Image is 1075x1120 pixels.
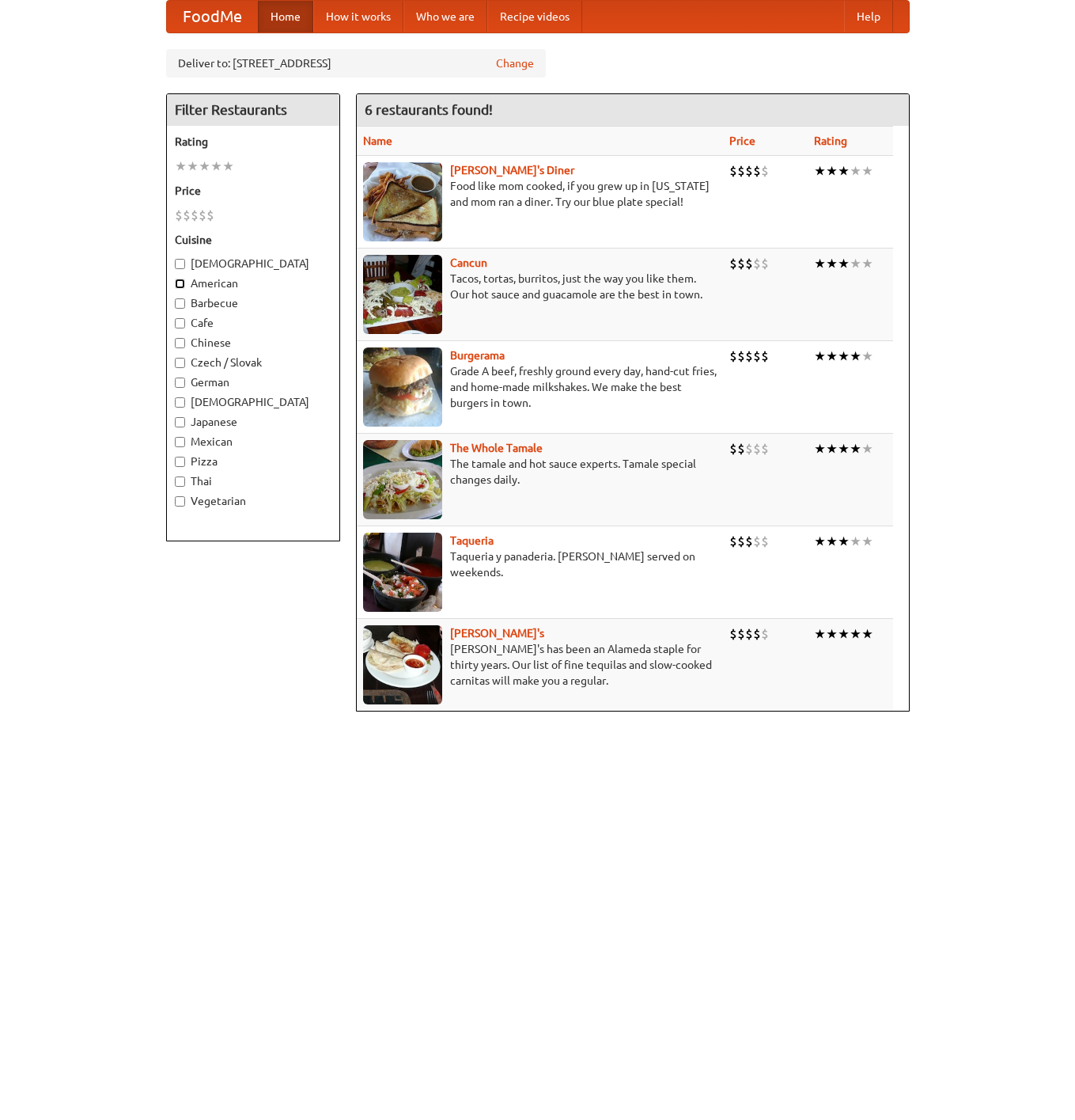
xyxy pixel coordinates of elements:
[450,442,543,454] a: The Whole Tamale
[861,440,873,457] li: ★
[450,349,505,362] a: Burgerama
[175,134,331,150] h5: Rating
[729,440,737,457] li: $
[167,94,339,126] h4: Filter Restaurants
[175,358,185,368] input: Czech / Slovak
[761,347,769,365] li: $
[363,178,717,210] p: Food like mom cooked, if you grew up in [US_STATE] and mom ran a diner. Try our blue plate special!
[753,255,761,272] li: $
[861,347,873,365] li: ★
[175,295,331,311] label: Barbecue
[191,207,199,224] li: $
[826,162,838,180] li: ★
[761,533,769,550] li: $
[450,164,574,177] a: [PERSON_NAME]'s Diner
[814,162,826,180] li: ★
[844,1,893,32] a: Help
[363,135,392,147] a: Name
[496,55,534,71] a: Change
[166,49,546,78] div: Deliver to: [STREET_ADDRESS]
[729,135,755,147] a: Price
[745,255,753,272] li: $
[175,437,185,447] input: Mexican
[745,533,753,550] li: $
[737,440,745,457] li: $
[175,473,331,489] label: Thai
[175,374,331,390] label: German
[363,347,442,427] img: burgerama.jpg
[729,533,737,550] li: $
[850,625,861,643] li: ★
[761,625,769,643] li: $
[761,162,769,180] li: $
[175,355,331,370] label: Czech / Slovak
[826,440,838,457] li: ★
[838,625,850,643] li: ★
[745,347,753,365] li: $
[199,158,210,175] li: ★
[737,533,745,550] li: $
[175,457,185,467] input: Pizza
[363,271,717,302] p: Tacos, tortas, burritos, just the way you like them. Our hot sauce and guacamole are the best in ...
[167,1,258,32] a: FoodMe
[861,625,873,643] li: ★
[753,625,761,643] li: $
[850,440,861,457] li: ★
[175,417,185,427] input: Japanese
[814,625,826,643] li: ★
[187,158,199,175] li: ★
[737,255,745,272] li: $
[175,158,187,175] li: ★
[838,255,850,272] li: ★
[363,363,717,411] p: Grade A beef, freshly ground every day, hand-cut fries, and home-made milkshakes. We make the bes...
[365,102,493,117] ng-pluralize: 6 restaurants found!
[175,394,331,410] label: [DEMOGRAPHIC_DATA]
[761,255,769,272] li: $
[838,162,850,180] li: ★
[258,1,313,32] a: Home
[814,440,826,457] li: ★
[861,533,873,550] li: ★
[175,378,185,388] input: German
[363,255,442,334] img: cancun.jpg
[210,158,222,175] li: ★
[199,207,206,224] li: $
[729,162,737,180] li: $
[737,625,745,643] li: $
[363,641,717,689] p: [PERSON_NAME]'s has been an Alameda staple for thirty years. Our list of fine tequilas and slow-c...
[206,207,214,224] li: $
[826,625,838,643] li: ★
[450,534,494,547] a: Taqueria
[826,347,838,365] li: ★
[729,255,737,272] li: $
[363,533,442,612] img: taqueria.jpg
[850,255,861,272] li: ★
[175,279,185,289] input: American
[737,347,745,365] li: $
[363,440,442,519] img: wholetamale.jpg
[222,158,234,175] li: ★
[175,275,331,291] label: American
[363,456,717,488] p: The tamale and hot sauce experts. Tamale special changes daily.
[838,440,850,457] li: ★
[450,256,487,269] a: Cancun
[175,315,331,331] label: Cafe
[363,162,442,241] img: sallys.jpg
[745,162,753,180] li: $
[729,625,737,643] li: $
[175,298,185,309] input: Barbecue
[175,496,185,507] input: Vegetarian
[175,493,331,509] label: Vegetarian
[745,440,753,457] li: $
[175,183,331,199] h5: Price
[838,347,850,365] li: ★
[861,162,873,180] li: ★
[175,397,185,408] input: [DEMOGRAPHIC_DATA]
[363,549,717,580] p: Taqueria y panaderia. [PERSON_NAME] served on weekends.
[753,533,761,550] li: $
